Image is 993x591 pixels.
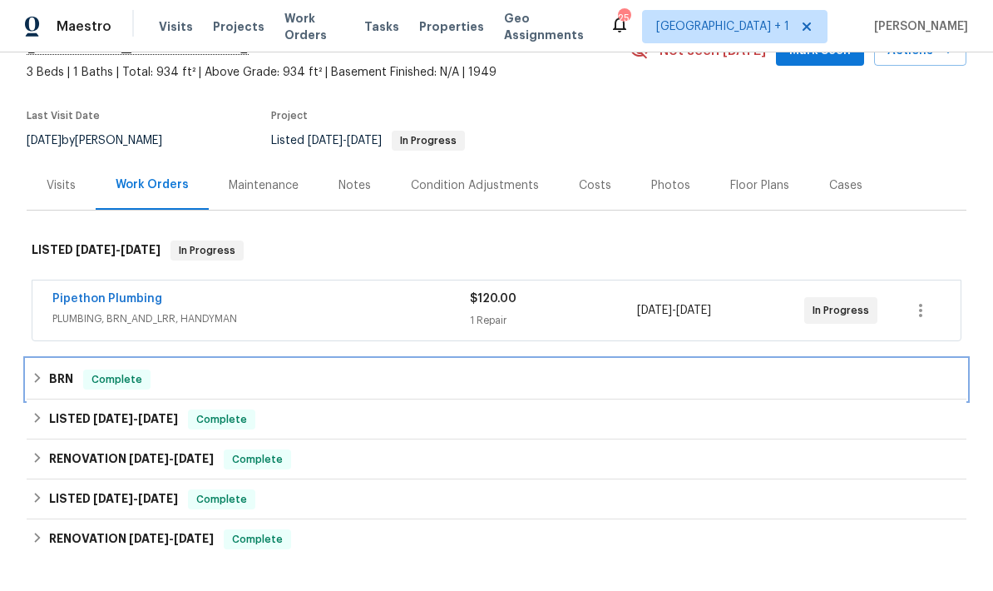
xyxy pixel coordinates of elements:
span: Listed [271,135,465,147]
div: Costs [579,177,611,194]
span: Properties [419,18,484,35]
span: [GEOGRAPHIC_DATA] + 1 [656,18,789,35]
span: [PERSON_NAME] [867,18,968,35]
span: In Progress [172,242,242,259]
span: Complete [85,371,149,388]
div: Condition Adjustments [411,177,539,194]
div: Notes [338,177,371,194]
div: Work Orders [116,176,189,193]
span: Last Visit Date [27,111,100,121]
span: Tasks [364,21,399,32]
div: Photos [651,177,690,194]
span: [DATE] [347,135,382,147]
span: [DATE] [121,244,161,256]
span: Visits [159,18,193,35]
div: 1 Repair [470,312,637,329]
div: LISTED [DATE]-[DATE]Complete [27,479,966,519]
span: [DATE] [138,413,178,425]
span: [DATE] [129,453,169,464]
span: [DATE] [76,244,116,256]
div: 25 [618,10,630,27]
span: In Progress [393,136,463,146]
div: by [PERSON_NAME] [27,131,182,151]
span: - [93,493,178,504]
span: Geo Assignments [504,10,590,43]
span: Complete [190,491,254,508]
h6: RENOVATION [49,449,214,469]
h6: LISTED [32,241,161,261]
span: - [308,135,382,147]
h6: RENOVATION [49,529,214,549]
div: Maintenance [229,177,299,194]
span: [DATE] [27,135,62,147]
span: [DATE] [637,305,672,316]
span: [DATE] [174,533,214,544]
span: - [93,413,178,425]
span: Complete [190,411,254,428]
span: In Progress [813,302,876,319]
span: Project [271,111,308,121]
span: - [76,244,161,256]
span: Projects [213,18,264,35]
div: Visits [47,177,76,194]
span: [DATE] [308,135,343,147]
span: [DATE] [93,493,133,504]
span: - [637,302,711,319]
span: [DATE] [174,453,214,464]
div: LISTED [DATE]-[DATE]Complete [27,400,966,440]
a: Pipethon Plumbing [52,293,162,305]
h6: BRN [49,370,73,390]
div: Cases [829,177,862,194]
span: $120.00 [470,293,516,305]
h6: LISTED [49,489,178,509]
span: 3 Beds | 1 Baths | Total: 934 ft² | Above Grade: 934 ft² | Basement Finished: N/A | 1949 [27,64,630,81]
span: [DATE] [676,305,711,316]
span: [DATE] [93,413,133,425]
span: [DATE] [129,533,169,544]
h6: LISTED [49,410,178,430]
span: - [129,453,214,464]
span: - [129,533,214,544]
span: Maestro [57,18,111,35]
span: Complete [225,531,289,548]
span: PLUMBING, BRN_AND_LRR, HANDYMAN [52,310,470,327]
span: Work Orders [284,10,344,43]
div: LISTED [DATE]-[DATE]In Progress [27,224,966,277]
div: Floor Plans [730,177,789,194]
div: RENOVATION [DATE]-[DATE]Complete [27,440,966,479]
div: BRN Complete [27,360,966,400]
div: RENOVATION [DATE]-[DATE]Complete [27,519,966,559]
span: [DATE] [138,493,178,504]
span: Complete [225,451,289,468]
